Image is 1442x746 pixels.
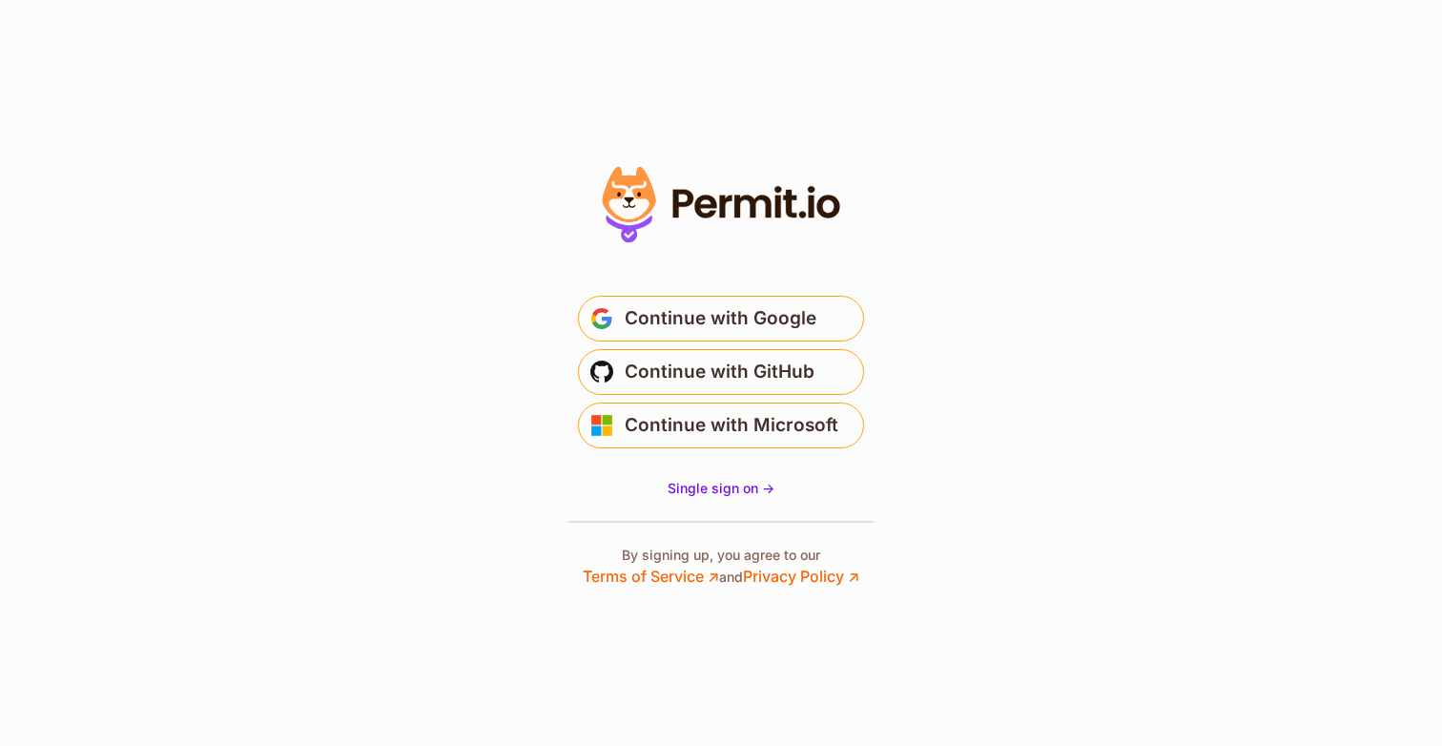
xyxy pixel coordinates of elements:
a: Privacy Policy ↗ [743,567,859,586]
button: Continue with Microsoft [578,403,864,448]
a: Single sign on -> [668,479,774,498]
span: Continue with GitHub [625,357,814,387]
button: Continue with GitHub [578,349,864,395]
p: By signing up, you agree to our and [583,546,859,588]
a: Terms of Service ↗ [583,567,719,586]
button: Continue with Google [578,296,864,342]
span: Continue with Microsoft [625,410,838,441]
span: Continue with Google [625,303,816,334]
span: Single sign on -> [668,480,774,496]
